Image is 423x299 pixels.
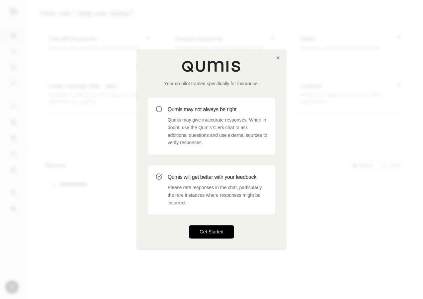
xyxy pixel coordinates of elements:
[148,80,275,87] p: Your co-pilot trained specifically for insurance.
[168,184,267,206] p: Please rate responses in the chat, particularly the rare instances where responses might be incor...
[168,173,267,181] h3: Qumis will get better with your feedback
[168,106,267,114] h3: Qumis may not always be right
[189,225,234,239] button: Get Started
[182,60,241,72] img: Qumis Logo
[168,116,267,147] p: Qumis may give inaccurate responses. When in doubt, use the Qumis Clerk chat to ask additional qu...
